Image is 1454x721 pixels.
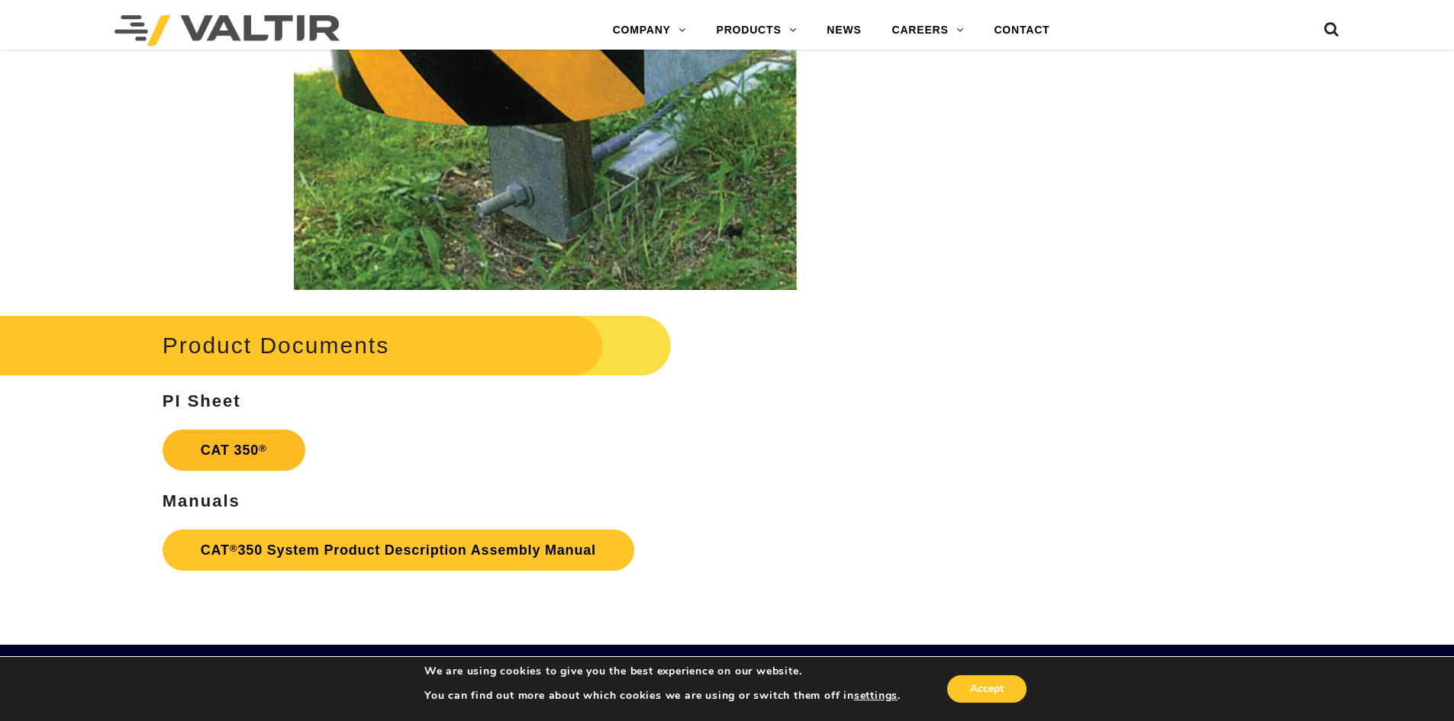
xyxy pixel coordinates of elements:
p: You can find out more about which cookies we are using or switch them off in . [424,689,901,703]
sup: ® [259,443,267,454]
a: NEWS [811,15,876,46]
a: CAREERS [877,15,979,46]
a: PRODUCTS [701,15,812,46]
strong: Manuals [163,491,240,510]
button: settings [854,689,898,703]
p: We are using cookies to give you the best experience on our website. [424,665,901,678]
strong: PI Sheet [163,391,241,410]
a: CAT®350 System Product Description Assembly Manual [163,529,634,571]
a: CAT 350® [163,430,305,471]
a: CONTACT [978,15,1065,46]
img: Valtir [114,15,340,46]
a: COMPANY [598,15,701,46]
button: Accept [947,675,1027,703]
sup: ® [230,542,238,554]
